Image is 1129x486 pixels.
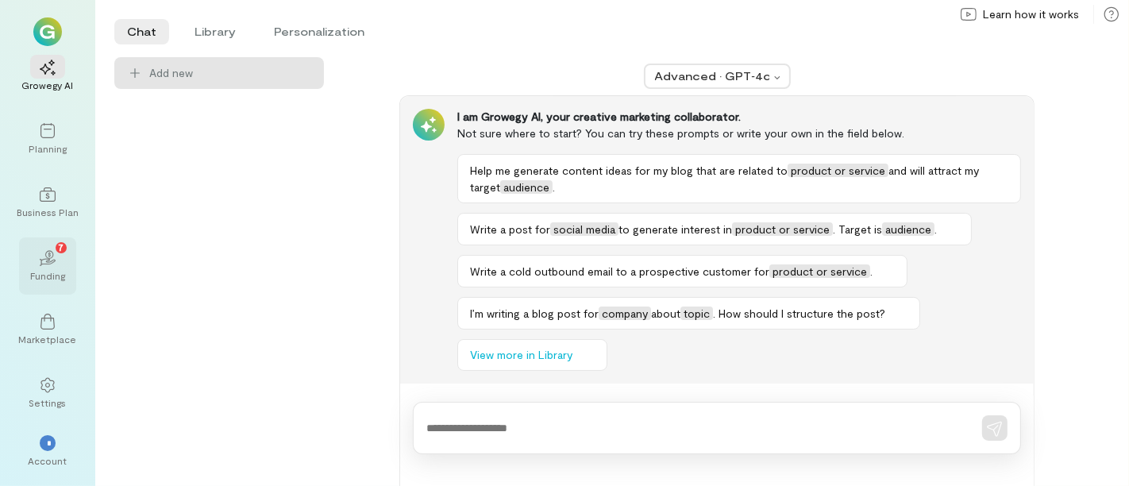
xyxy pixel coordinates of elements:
[457,339,607,371] button: View more in Library
[833,222,882,236] span: . Target is
[983,6,1079,22] span: Learn how it works
[457,297,920,330] button: I’m writing a blog post forcompanyabouttopic. How should I structure the post?
[550,222,618,236] span: social media
[17,206,79,218] div: Business Plan
[29,142,67,155] div: Planning
[457,213,972,245] button: Write a post forsocial mediato generate interest inproduct or service. Target isaudience.
[19,237,76,295] a: Funding
[470,264,769,278] span: Write a cold outbound email to a prospective customer for
[553,180,555,194] span: .
[30,269,65,282] div: Funding
[618,222,732,236] span: to generate interest in
[19,422,76,480] div: *Account
[470,307,599,320] span: I’m writing a blog post for
[29,396,67,409] div: Settings
[457,125,1021,141] div: Not sure where to start? You can try these prompts or write your own in the field below.
[470,164,788,177] span: Help me generate content ideas for my blog that are related to
[470,347,572,363] span: View more in Library
[22,79,74,91] div: Growegy AI
[870,264,873,278] span: .
[149,65,311,81] span: Add new
[457,154,1021,203] button: Help me generate content ideas for my blog that are related toproduct or serviceand will attract ...
[114,19,169,44] li: Chat
[261,19,377,44] li: Personalization
[19,333,77,345] div: Marketplace
[29,454,67,467] div: Account
[882,222,934,236] span: audience
[713,307,885,320] span: . How should I structure the post?
[788,164,888,177] span: product or service
[19,364,76,422] a: Settings
[655,68,769,84] div: Advanced · GPT‑4o
[457,255,907,287] button: Write a cold outbound email to a prospective customer forproduct or service.
[500,180,553,194] span: audience
[651,307,680,320] span: about
[19,110,76,168] a: Planning
[934,222,937,236] span: .
[732,222,833,236] span: product or service
[182,19,249,44] li: Library
[19,174,76,231] a: Business Plan
[19,47,76,104] a: Growegy AI
[457,109,1021,125] div: I am Growegy AI, your creative marketing collaborator.
[19,301,76,358] a: Marketplace
[599,307,651,320] span: company
[680,307,713,320] span: topic
[59,240,64,254] span: 7
[470,222,550,236] span: Write a post for
[769,264,870,278] span: product or service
